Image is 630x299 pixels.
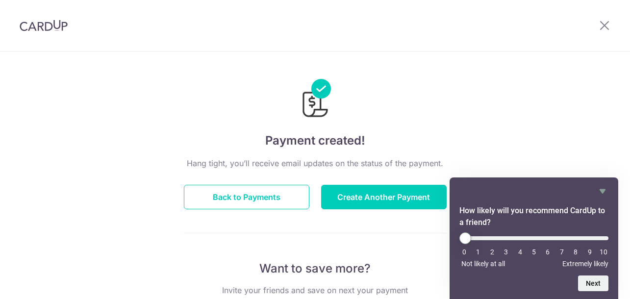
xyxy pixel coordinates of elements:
li: 2 [487,248,497,256]
li: 0 [459,248,469,256]
li: 8 [571,248,580,256]
div: How likely will you recommend CardUp to a friend? Select an option from 0 to 10, with 0 being Not... [459,185,608,291]
li: 4 [515,248,525,256]
li: 3 [501,248,511,256]
p: Invite your friends and save on next your payment [184,284,447,296]
img: Payments [300,79,331,120]
img: CardUp [20,20,68,31]
p: Want to save more? [184,261,447,276]
h4: Payment created! [184,132,447,149]
button: Create Another Payment [321,185,447,209]
li: 7 [557,248,567,256]
li: 1 [473,248,483,256]
button: Hide survey [597,185,608,197]
div: How likely will you recommend CardUp to a friend? Select an option from 0 to 10, with 0 being Not... [459,232,608,268]
li: 9 [585,248,595,256]
p: Hang tight, you’ll receive email updates on the status of the payment. [184,157,447,169]
span: Not likely at all [461,260,505,268]
li: 10 [599,248,608,256]
h2: How likely will you recommend CardUp to a friend? Select an option from 0 to 10, with 0 being Not... [459,205,608,228]
button: Back to Payments [184,185,309,209]
span: Extremely likely [562,260,608,268]
li: 6 [543,248,553,256]
li: 5 [529,248,539,256]
button: Next question [578,275,608,291]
